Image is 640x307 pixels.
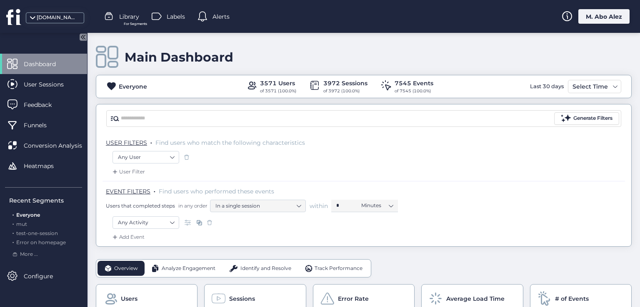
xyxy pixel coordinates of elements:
[338,294,369,303] span: Error Rate
[395,79,433,88] div: 7545 Events
[12,228,14,236] span: .
[323,79,367,88] div: 3972 Sessions
[573,114,612,122] div: Generate Filters
[229,294,255,303] span: Sessions
[361,199,393,212] nz-select-item: Minutes
[106,202,175,209] span: Users that completed steps
[212,12,230,21] span: Alerts
[118,151,174,163] nz-select-item: Any User
[24,161,66,171] span: Heatmaps
[260,88,296,94] div: of 3571 (100.0%)
[16,212,40,218] span: Everyone
[16,230,58,236] span: test-one-session
[124,21,147,27] span: For Segments
[111,168,145,176] div: User Filter
[125,50,233,65] div: Main Dashboard
[24,100,64,109] span: Feedback
[106,139,147,146] span: USER FILTERS
[106,188,150,195] span: EVENT FILTERS
[155,139,305,146] span: Find users who match the following characteristics
[315,265,362,272] span: Track Performance
[20,250,38,258] span: More ...
[16,221,27,227] span: mut
[215,200,300,212] nz-select-item: In a single session
[119,82,147,91] div: Everyone
[446,294,505,303] span: Average Load Time
[395,88,433,94] div: of 7545 (100.0%)
[323,88,367,94] div: of 3972 (100.0%)
[177,202,207,209] span: in any order
[24,80,76,89] span: User Sessions
[310,202,328,210] span: within
[119,12,139,21] span: Library
[260,79,296,88] div: 3571 Users
[37,14,78,22] div: [DOMAIN_NAME]
[554,112,619,125] button: Generate Filters
[24,141,95,150] span: Conversion Analysis
[167,12,185,21] span: Labels
[578,9,630,24] div: M. Abo Alez
[150,137,152,146] span: .
[24,59,68,69] span: Dashboard
[570,82,610,92] div: Select Time
[12,238,14,245] span: .
[159,188,274,195] span: Find users who performed these events
[121,294,137,303] span: Users
[12,219,14,227] span: .
[16,239,66,245] span: Error on homepage
[240,265,291,272] span: Identify and Resolve
[162,265,215,272] span: Analyze Engagement
[24,121,59,130] span: Funnels
[528,80,566,93] div: Last 30 days
[9,196,82,205] div: Recent Segments
[111,233,145,241] div: Add Event
[12,210,14,218] span: .
[555,294,589,303] span: # of Events
[154,186,155,194] span: .
[114,265,138,272] span: Overview
[24,272,65,281] span: Configure
[118,216,174,229] nz-select-item: Any Activity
